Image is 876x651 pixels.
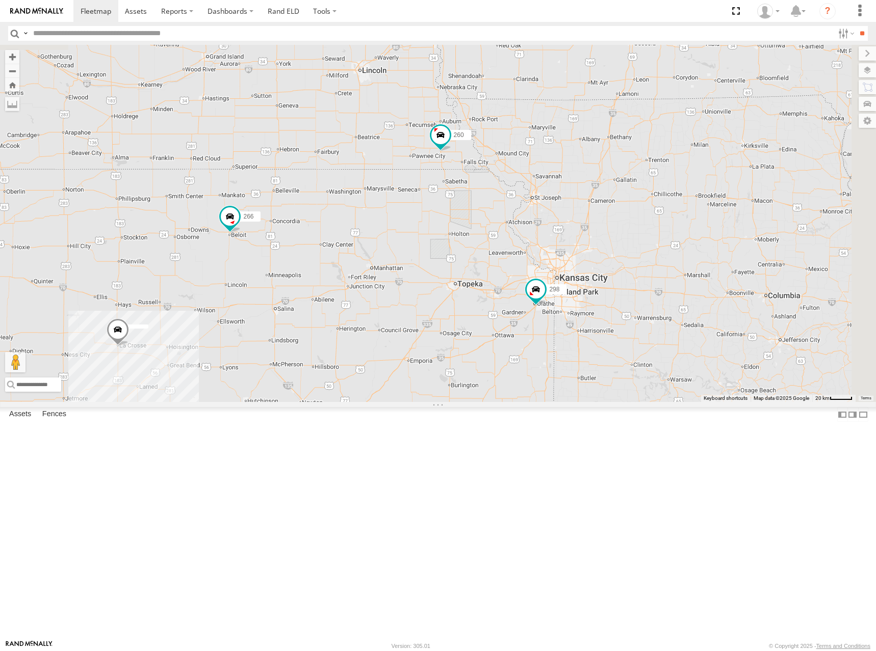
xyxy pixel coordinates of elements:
a: Terms [861,396,871,400]
label: Assets [4,408,36,422]
i: ? [819,3,836,19]
label: Map Settings [859,114,876,128]
label: Search Query [21,26,30,41]
label: Search Filter Options [834,26,856,41]
button: Keyboard shortcuts [704,395,748,402]
label: Fences [37,408,71,422]
div: © Copyright 2025 - [769,643,870,649]
div: Shane Miller [754,4,783,19]
button: Zoom in [5,50,19,64]
span: 20 km [815,395,830,401]
span: 260 [454,131,464,139]
button: Zoom out [5,64,19,78]
button: Drag Pegman onto the map to open Street View [5,352,25,372]
span: 298 [549,286,559,293]
label: Dock Summary Table to the Right [847,407,858,422]
button: Zoom Home [5,78,19,92]
a: Visit our Website [6,641,53,651]
label: Measure [5,97,19,111]
div: Version: 305.01 [392,643,430,649]
a: Terms and Conditions [816,643,870,649]
span: 266 [243,212,253,220]
img: rand-logo.svg [10,8,63,15]
label: Hide Summary Table [858,407,868,422]
label: Dock Summary Table to the Left [837,407,847,422]
button: Map Scale: 20 km per 41 pixels [812,395,856,402]
span: Map data ©2025 Google [754,395,809,401]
